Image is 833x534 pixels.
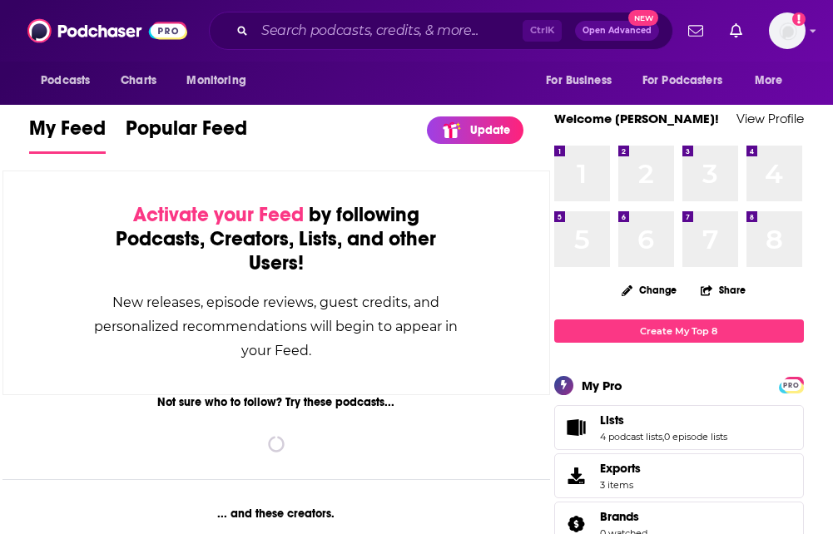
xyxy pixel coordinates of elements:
[29,116,106,151] span: My Feed
[523,20,562,42] span: Ctrl K
[600,509,639,524] span: Brands
[2,507,549,521] div: ... and these creators.
[560,464,593,487] span: Exports
[126,116,247,154] a: Popular Feed
[781,379,801,392] span: PRO
[664,431,727,443] a: 0 episode lists
[560,416,593,439] a: Lists
[575,21,659,41] button: Open AdvancedNew
[612,279,687,300] button: Change
[755,69,783,92] span: More
[682,17,710,45] a: Show notifications dropdown
[209,12,673,50] div: Search podcasts, credits, & more...
[121,69,156,92] span: Charts
[29,116,106,154] a: My Feed
[175,65,267,96] button: open menu
[723,17,749,45] a: Show notifications dropdown
[600,461,641,476] span: Exports
[583,27,652,35] span: Open Advanced
[554,453,804,498] a: Exports
[743,65,804,96] button: open menu
[554,405,804,450] span: Lists
[554,111,719,126] a: Welcome [PERSON_NAME]!
[632,65,746,96] button: open menu
[41,69,90,92] span: Podcasts
[700,274,746,306] button: Share
[546,69,612,92] span: For Business
[600,509,647,524] a: Brands
[769,12,806,49] button: Show profile menu
[600,413,624,428] span: Lists
[662,431,664,443] span: ,
[792,12,806,26] svg: Add a profile image
[27,15,187,47] img: Podchaser - Follow, Share and Rate Podcasts
[781,378,801,390] a: PRO
[582,378,622,393] div: My Pro
[642,69,722,92] span: For Podcasters
[133,202,304,227] span: Activate your Feed
[255,17,523,44] input: Search podcasts, credits, & more...
[600,413,727,428] a: Lists
[2,395,549,409] div: Not sure who to follow? Try these podcasts...
[628,10,658,26] span: New
[110,65,166,96] a: Charts
[87,203,465,275] div: by following Podcasts, Creators, Lists, and other Users!
[29,65,112,96] button: open menu
[126,116,247,151] span: Popular Feed
[769,12,806,49] span: Logged in as MattieVG
[534,65,632,96] button: open menu
[186,69,245,92] span: Monitoring
[470,123,510,137] p: Update
[427,116,523,144] a: Update
[600,479,641,491] span: 3 items
[600,431,662,443] a: 4 podcast lists
[736,111,804,126] a: View Profile
[769,12,806,49] img: User Profile
[87,290,465,363] div: New releases, episode reviews, guest credits, and personalized recommendations will begin to appe...
[554,319,804,342] a: Create My Top 8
